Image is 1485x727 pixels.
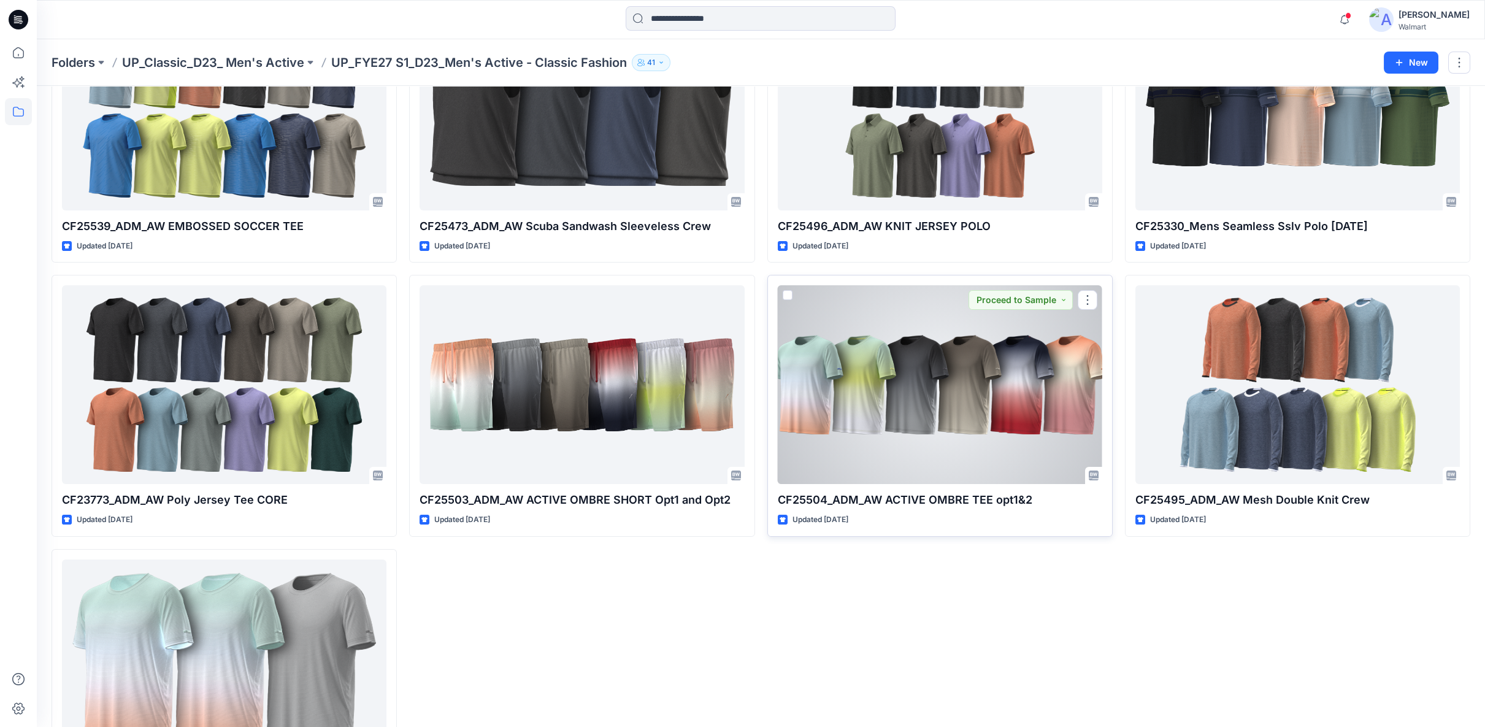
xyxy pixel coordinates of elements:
[778,11,1102,210] a: CF25496_ADM_AW KNIT JERSEY POLO
[1135,11,1460,210] a: CF25330_Mens Seamless Sslv Polo 29mar25
[1369,7,1394,32] img: avatar
[1150,240,1206,253] p: Updated [DATE]
[420,218,744,235] p: CF25473_ADM_AW Scuba Sandwash Sleeveless Crew
[331,54,627,71] p: UP_FYE27 S1_D23_Men's Active - Classic Fashion
[1399,7,1470,22] div: [PERSON_NAME]
[52,54,95,71] a: Folders
[122,54,304,71] a: UP_Classic_D23_ Men's Active
[778,285,1102,484] a: CF25504_ADM_AW ACTIVE OMBRE TEE opt1&2
[77,240,132,253] p: Updated [DATE]
[420,491,744,509] p: CF25503_ADM_AW ACTIVE OMBRE SHORT Opt1 and Opt2
[62,218,386,235] p: CF25539_ADM_AW EMBOSSED SOCCER TEE
[778,491,1102,509] p: CF25504_ADM_AW ACTIVE OMBRE TEE opt1&2
[434,514,490,526] p: Updated [DATE]
[792,514,848,526] p: Updated [DATE]
[1399,22,1470,31] div: Walmart
[420,11,744,210] a: CF25473_ADM_AW Scuba Sandwash Sleeveless Crew
[1135,491,1460,509] p: CF25495_ADM_AW Mesh Double Knit Crew
[1135,285,1460,484] a: CF25495_ADM_AW Mesh Double Knit Crew
[632,54,670,71] button: 41
[434,240,490,253] p: Updated [DATE]
[1384,52,1438,74] button: New
[792,240,848,253] p: Updated [DATE]
[62,11,386,210] a: CF25539_ADM_AW EMBOSSED SOCCER TEE
[62,285,386,484] a: CF23773_ADM_AW Poly Jersey Tee CORE
[62,491,386,509] p: CF23773_ADM_AW Poly Jersey Tee CORE
[1150,514,1206,526] p: Updated [DATE]
[778,218,1102,235] p: CF25496_ADM_AW KNIT JERSEY POLO
[647,56,655,69] p: 41
[1135,218,1460,235] p: CF25330_Mens Seamless Sslv Polo [DATE]
[420,285,744,484] a: CF25503_ADM_AW ACTIVE OMBRE SHORT Opt1 and Opt2
[77,514,132,526] p: Updated [DATE]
